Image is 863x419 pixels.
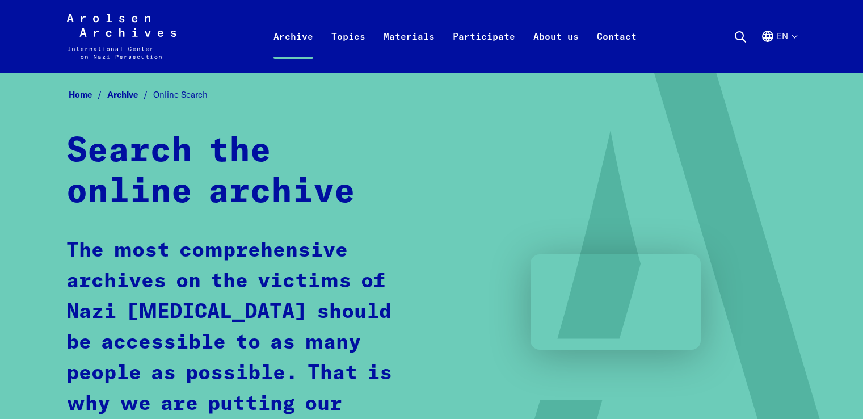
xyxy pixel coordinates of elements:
[761,30,797,70] button: English, language selection
[66,135,355,209] strong: Search the online archive
[264,14,646,59] nav: Primary
[444,27,524,73] a: Participate
[588,27,646,73] a: Contact
[374,27,444,73] a: Materials
[264,27,322,73] a: Archive
[69,89,107,100] a: Home
[66,86,797,104] nav: Breadcrumb
[153,89,208,100] span: Online Search
[524,27,588,73] a: About us
[322,27,374,73] a: Topics
[107,89,153,100] a: Archive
